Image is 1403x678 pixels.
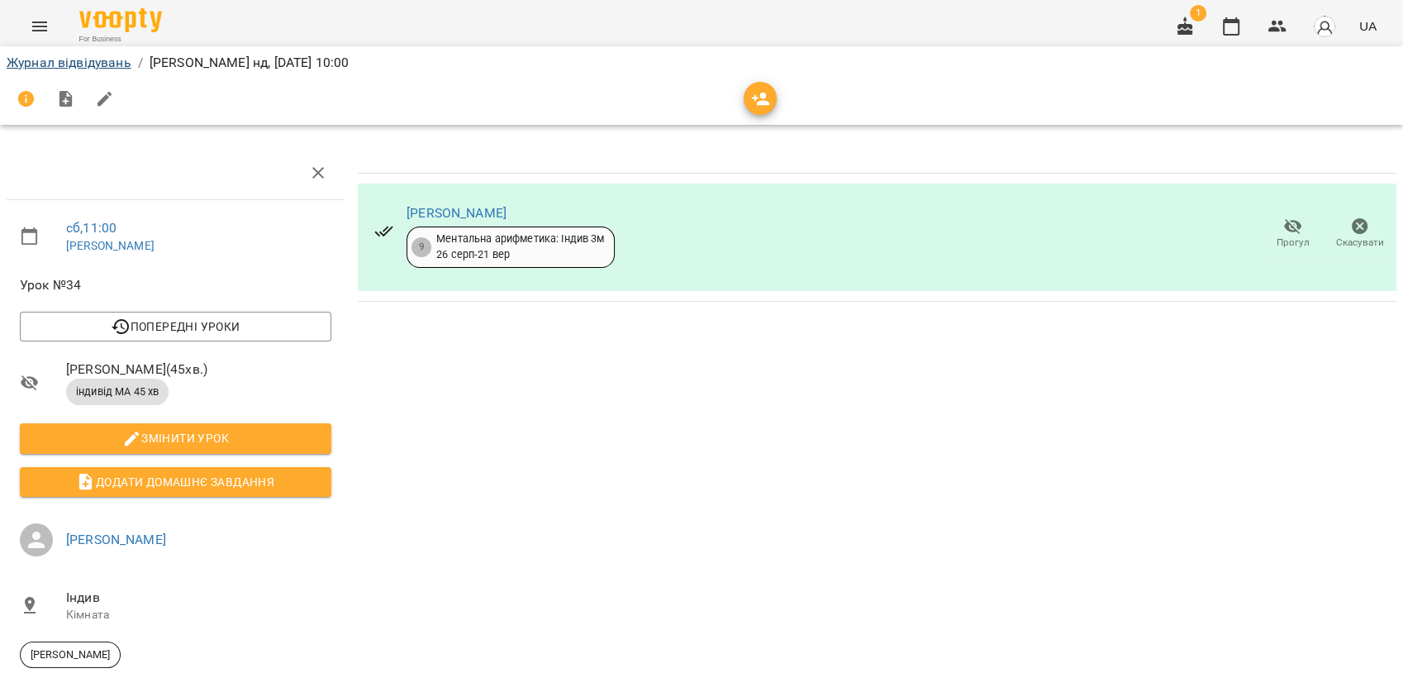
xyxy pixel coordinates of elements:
a: [PERSON_NAME] [66,239,155,252]
span: 1 [1190,5,1206,21]
span: Індив [66,588,331,608]
span: індивід МА 45 хв [66,384,169,399]
button: Скасувати [1326,211,1393,257]
div: [PERSON_NAME] [20,642,121,668]
button: Змінити урок [20,423,331,453]
li: / [138,53,143,73]
p: Кімната [66,607,331,623]
span: [PERSON_NAME] ( 45 хв. ) [66,360,331,380]
span: Попередні уроки [33,317,318,337]
a: Журнал відвідувань [7,55,131,70]
nav: breadcrumb [7,53,1396,73]
p: [PERSON_NAME] нд, [DATE] 10:00 [150,53,349,73]
img: avatar_s.png [1313,15,1336,38]
button: Прогул [1259,211,1326,257]
span: UA [1359,17,1377,35]
span: Додати домашнє завдання [33,472,318,492]
a: сб , 11:00 [66,220,117,236]
a: [PERSON_NAME] [407,205,507,221]
button: Додати домашнє завдання [20,467,331,497]
span: For Business [79,34,162,45]
img: Voopty Logo [79,8,162,32]
span: Прогул [1277,236,1310,250]
button: Menu [20,7,59,46]
div: Ментальна арифметика: Індив 3м 26 серп - 21 вер [436,232,604,262]
span: Урок №34 [20,275,331,295]
a: [PERSON_NAME] [66,532,166,547]
button: UA [1353,11,1383,41]
span: Скасувати [1336,236,1384,250]
button: Попередні уроки [20,312,331,341]
div: 9 [411,237,431,257]
span: Змінити урок [33,428,318,448]
span: [PERSON_NAME] [21,647,120,662]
